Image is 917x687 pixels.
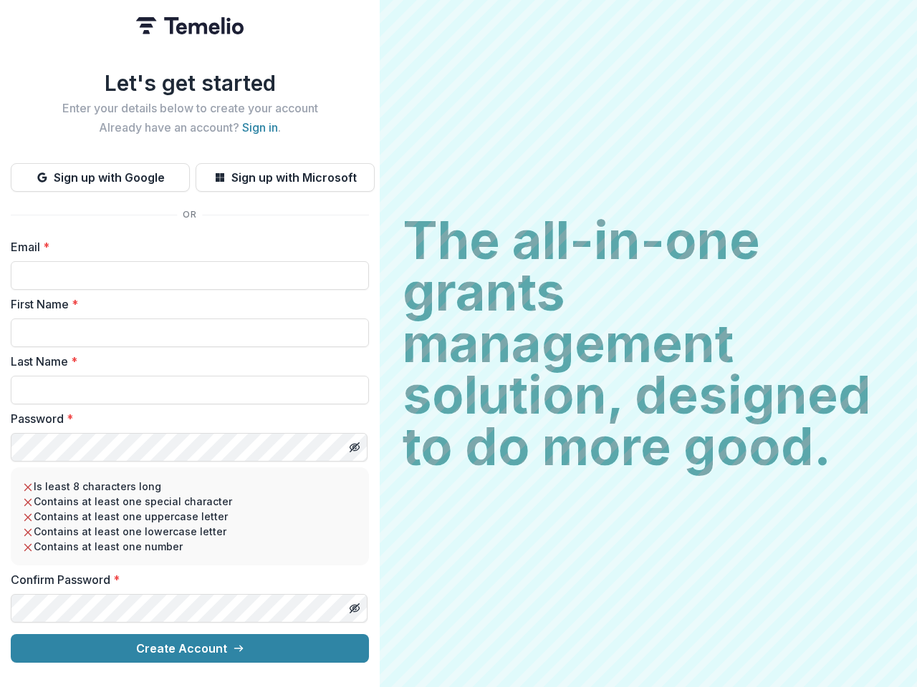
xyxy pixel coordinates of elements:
[343,436,366,459] button: Toggle password visibility
[196,163,375,192] button: Sign up with Microsoft
[22,539,357,554] li: Contains at least one number
[11,296,360,313] label: First Name
[11,634,369,663] button: Create Account
[11,353,360,370] label: Last Name
[11,410,360,427] label: Password
[11,571,360,588] label: Confirm Password
[11,70,369,96] h1: Let's get started
[136,17,244,34] img: Temelio
[242,120,278,135] a: Sign in
[22,479,357,494] li: Is least 8 characters long
[11,238,360,255] label: Email
[11,121,369,135] h2: Already have an account? .
[22,494,357,509] li: Contains at least one special character
[343,597,366,620] button: Toggle password visibility
[11,163,190,192] button: Sign up with Google
[22,509,357,524] li: Contains at least one uppercase letter
[22,524,357,539] li: Contains at least one lowercase letter
[11,102,369,115] h2: Enter your details below to create your account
